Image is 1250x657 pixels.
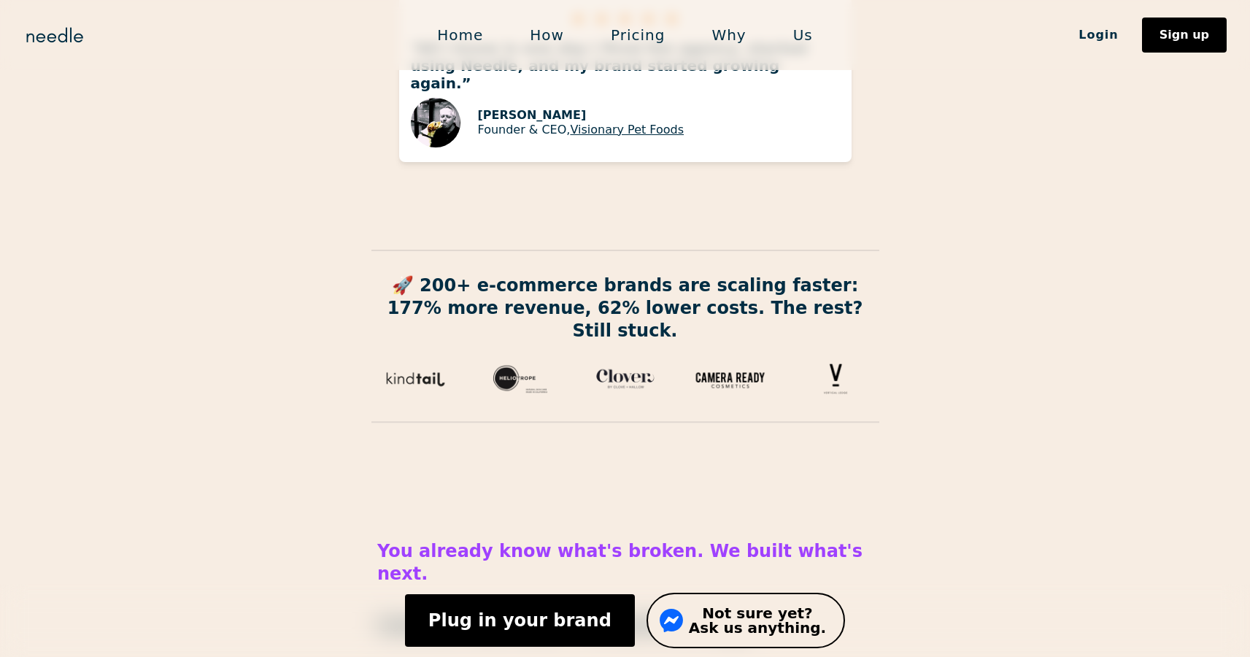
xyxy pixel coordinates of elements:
a: Sign up [1142,18,1227,53]
div: Plug in your brand [428,612,612,629]
a: Pricing [587,20,688,50]
div: Not sure yet? Ask us anything. [689,606,826,635]
div: Sign up [1160,29,1209,41]
p: [PERSON_NAME] [478,108,684,122]
a: Login [1055,23,1142,47]
p: Founder & CEO, [478,123,684,137]
strong: You already know what's broken. We built what's next. [377,541,863,584]
a: How [506,20,587,50]
a: Us [770,20,836,50]
strong: 🚀 200+ e-commerce brands are scaling faster: 177% more revenue, 62% lower costs. The rest? Still ... [387,275,863,341]
a: Not sure yet?Ask us anything. [647,593,845,648]
a: Why [688,20,769,50]
a: Home [414,20,506,50]
a: Visionary Pet Foods [570,123,684,137]
a: Plug in your brand [405,594,635,647]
